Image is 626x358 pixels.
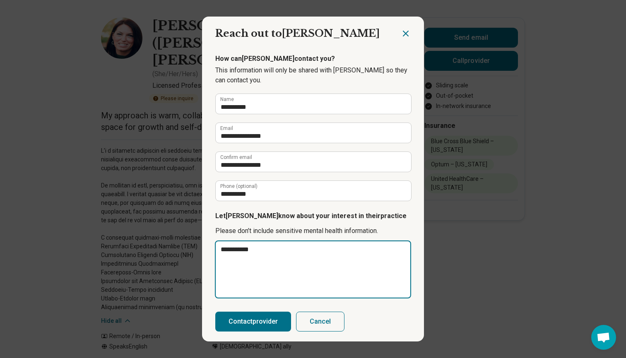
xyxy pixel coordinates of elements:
button: Close dialog [401,29,411,38]
p: Please don’t include sensitive mental health information. [215,226,411,236]
p: This information will only be shared with [PERSON_NAME] so they can contact you. [215,65,411,85]
p: How can [PERSON_NAME] contact you? [215,54,411,64]
label: Name [220,97,234,102]
button: Contactprovider [215,312,291,332]
label: Phone (optional) [220,184,258,189]
label: Email [220,126,233,131]
span: Reach out to [PERSON_NAME] [215,27,380,39]
button: Cancel [296,312,344,332]
p: 11/ 700 characters [PERSON_NAME] [215,301,411,309]
label: Confirm email [220,155,252,160]
p: Let [PERSON_NAME] know about your interest in their practice [215,211,411,221]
